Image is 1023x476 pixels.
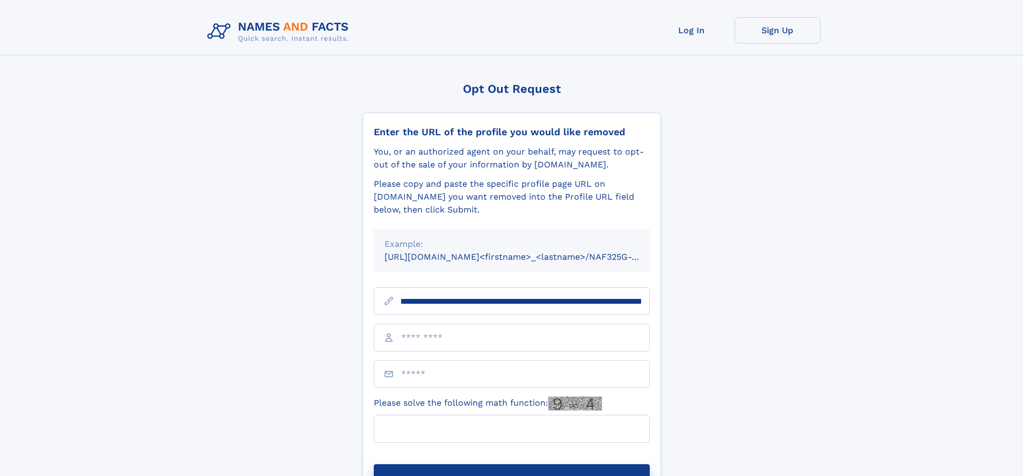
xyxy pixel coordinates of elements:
[203,17,358,46] img: Logo Names and Facts
[362,82,661,96] div: Opt Out Request
[649,17,735,43] a: Log In
[384,252,670,262] small: [URL][DOMAIN_NAME]<firstname>_<lastname>/NAF325G-xxxxxxxx
[374,397,602,411] label: Please solve the following math function:
[374,178,650,216] div: Please copy and paste the specific profile page URL on [DOMAIN_NAME] you want removed into the Pr...
[384,238,639,251] div: Example:
[735,17,821,43] a: Sign Up
[374,145,650,171] div: You, or an authorized agent on your behalf, may request to opt-out of the sale of your informatio...
[374,126,650,138] div: Enter the URL of the profile you would like removed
